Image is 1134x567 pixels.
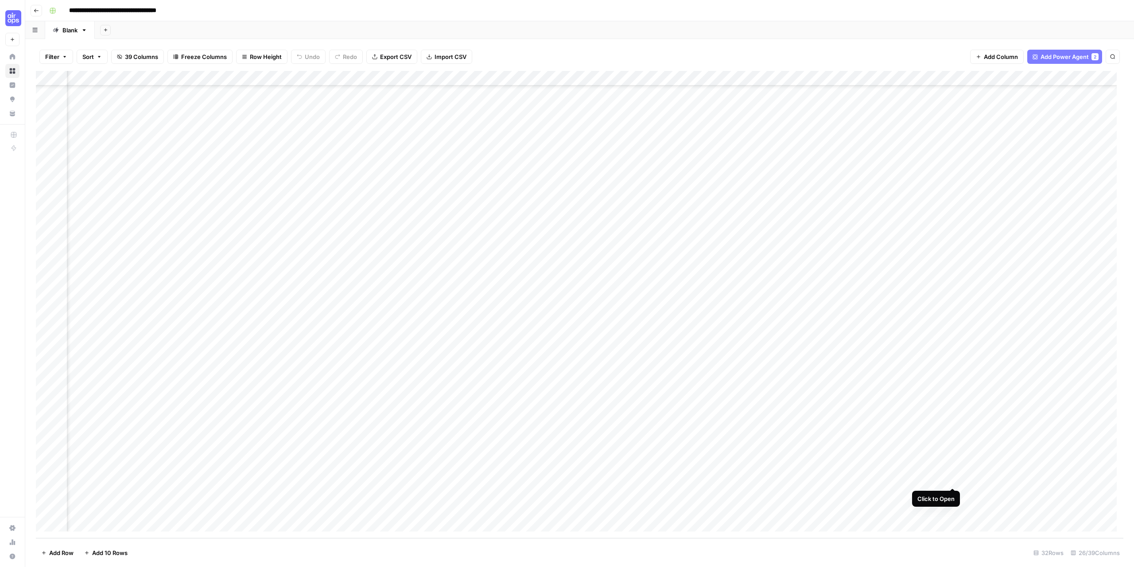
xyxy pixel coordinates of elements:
[167,50,233,64] button: Freeze Columns
[39,50,73,64] button: Filter
[1094,53,1096,60] span: 2
[343,52,357,61] span: Redo
[45,52,59,61] span: Filter
[5,50,19,64] a: Home
[125,52,158,61] span: 39 Columns
[5,7,19,29] button: Workspace: Cohort 4
[181,52,227,61] span: Freeze Columns
[5,64,19,78] a: Browse
[5,521,19,535] a: Settings
[1091,53,1099,60] div: 2
[82,52,94,61] span: Sort
[250,52,282,61] span: Row Height
[329,50,363,64] button: Redo
[5,78,19,92] a: Insights
[1030,546,1067,560] div: 32 Rows
[1067,546,1123,560] div: 26/39 Columns
[984,52,1018,61] span: Add Column
[970,50,1024,64] button: Add Column
[917,494,955,503] div: Click to Open
[1027,50,1102,64] button: Add Power Agent2
[366,50,417,64] button: Export CSV
[36,546,79,560] button: Add Row
[435,52,466,61] span: Import CSV
[421,50,472,64] button: Import CSV
[305,52,320,61] span: Undo
[291,50,326,64] button: Undo
[1041,52,1089,61] span: Add Power Agent
[5,535,19,549] a: Usage
[5,549,19,563] button: Help + Support
[45,21,95,39] a: Blank
[111,50,164,64] button: 39 Columns
[62,26,78,35] div: Blank
[5,106,19,121] a: Your Data
[92,548,128,557] span: Add 10 Rows
[380,52,412,61] span: Export CSV
[236,50,287,64] button: Row Height
[5,10,21,26] img: Cohort 4 Logo
[79,546,133,560] button: Add 10 Rows
[49,548,74,557] span: Add Row
[5,92,19,106] a: Opportunities
[77,50,108,64] button: Sort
